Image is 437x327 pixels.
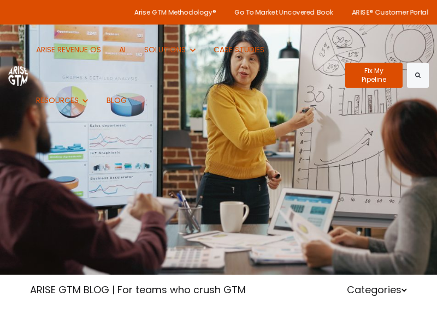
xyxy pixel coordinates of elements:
[30,283,246,296] a: ARISE GTM BLOG | For teams who crush GTM
[407,63,429,88] button: Search
[144,44,145,45] span: Show submenu for SOLUTIONS
[136,25,203,75] button: Show submenu for SOLUTIONS SOLUTIONS
[8,64,28,86] img: ARISE GTM logo (1) white
[345,63,403,88] a: Fix My Pipeline
[28,25,109,75] a: ARISE REVENUE OS
[98,75,135,126] a: BLOG
[144,44,186,55] span: SOLUTIONS
[28,75,96,126] button: Show submenu for RESOURCES RESOURCES
[347,283,407,296] a: Categories
[36,95,79,106] span: RESOURCES
[111,25,134,75] a: AI
[205,25,273,75] a: CASE STUDIES
[28,25,337,126] nav: Desktop navigation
